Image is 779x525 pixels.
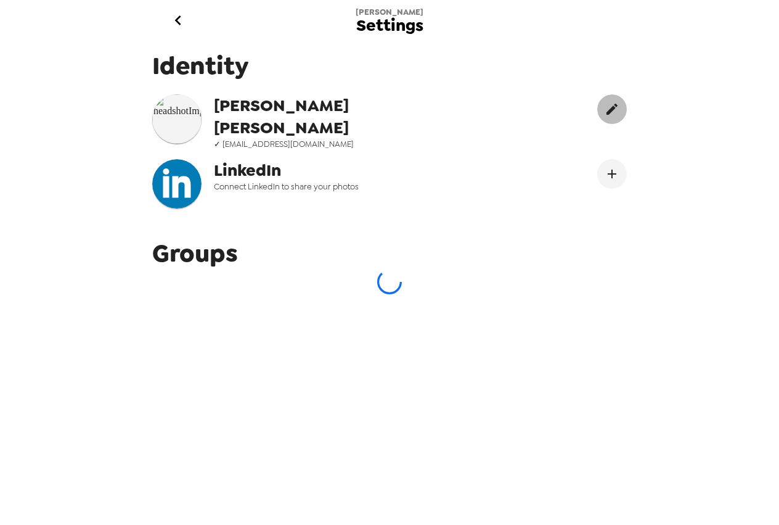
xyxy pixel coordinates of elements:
img: headshotImg [152,159,202,209]
span: [PERSON_NAME] [PERSON_NAME] [214,94,463,139]
span: Settings [356,17,423,34]
span: LinkedIn [214,159,463,181]
button: Connect LinekdIn [597,159,627,189]
span: ✓ [EMAIL_ADDRESS][DOMAIN_NAME] [214,139,463,149]
span: Connect LinkedIn to share your photos [214,181,463,192]
button: edit [597,94,627,124]
span: Identity [152,49,627,82]
img: headshotImg [152,94,202,144]
span: [PERSON_NAME] [356,7,423,17]
span: Groups [152,237,238,270]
